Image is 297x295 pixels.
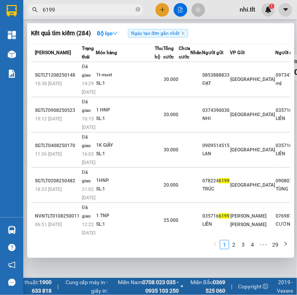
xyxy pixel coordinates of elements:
span: left [213,242,218,246]
span: 30.000 [164,77,178,82]
div: SGTLT0408250170 [35,142,79,150]
button: left [211,240,220,249]
span: Ngày tạo đơn gần nhất [128,29,188,38]
strong: Bộ lọc [97,30,118,36]
button: Bộ lọcdown [91,27,124,39]
div: SL: 1 [96,185,154,194]
span: 10:15 [DATE] [82,116,95,130]
div: 1HNP [96,177,154,185]
span: Đã giao [82,170,91,184]
div: 1 TNP [96,212,154,220]
span: notification [8,261,16,269]
span: message [8,279,16,286]
div: SGTLT0208250482 [35,177,79,185]
span: Chưa cước [179,46,190,60]
span: 6199 [219,213,230,219]
span: search [32,7,38,12]
img: dashboard-icon [8,31,16,39]
span: 20.000 [164,182,178,188]
a: 4 [248,240,257,249]
span: 14:29 [DATE] [82,81,95,95]
span: Đã giao [82,99,91,113]
span: 16:02 [DATE] [82,151,95,165]
span: 20.000 [164,112,178,117]
span: VP Gửi [230,50,245,55]
span: 12:22 [DATE] [82,222,95,236]
li: 1 [220,240,229,249]
li: Next 5 Pages [257,240,269,249]
h3: Kết quả tìm kiếm ( 284 ) [31,29,91,38]
span: 10:38 [DATE] [35,81,62,86]
div: SL: 1 [96,115,154,123]
div: SGTLT0908250523 [35,106,79,115]
li: 3 [238,240,248,249]
span: question-circle [8,244,16,251]
span: 21:02 [DATE] [82,187,95,201]
input: Tìm tên, số ĐT hoặc mã đơn [43,5,134,14]
span: Nhãn [190,50,202,55]
span: [PERSON_NAME] [PERSON_NAME] [230,213,266,227]
span: Trạng thái [82,46,94,60]
span: Đã giao [82,64,91,78]
div: 078224 [202,177,230,185]
div: Bến xe [PERSON_NAME] [4,55,190,76]
div: 1K GIẤY [96,141,154,150]
span: 19:12 [DATE] [35,116,62,122]
span: [GEOGRAPHIC_DATA] [230,147,275,153]
div: 035716 [202,212,230,220]
span: 11:26 [DATE] [35,151,62,157]
button: right [281,240,290,249]
div: SL: 1 [96,150,154,158]
img: warehouse-icon [8,226,16,234]
span: [GEOGRAPHIC_DATA] [230,112,275,117]
span: 25.000 [164,218,178,223]
span: 18:33 [DATE] [35,187,62,192]
span: Đã giao [82,205,91,219]
img: logo-vxr [7,5,17,17]
span: Tổng cước [163,46,174,60]
a: 1 [220,240,229,249]
a: 29 [270,240,281,249]
div: NHI [202,115,230,123]
span: 06:51 [DATE] [35,222,62,227]
li: 29 [269,240,281,249]
img: warehouse-icon [8,50,16,58]
span: Món hàng [96,50,117,55]
span: right [283,242,288,246]
div: 0853888833 [202,71,230,79]
div: SL: 1 [96,220,154,229]
div: 1 HNP [96,106,154,115]
span: [GEOGRAPHIC_DATA] [230,77,275,82]
li: Previous Page [211,240,220,249]
div: LIÊN [202,220,230,228]
a: 3 [239,240,247,249]
li: Next Page [281,240,290,249]
span: Thu hộ [155,46,163,60]
text: BXTG1208250095 [48,37,146,50]
div: SGTLT1208250148 [35,71,79,79]
span: [GEOGRAPHIC_DATA] [230,182,275,188]
span: [PERSON_NAME] [35,50,71,55]
div: TRÚC [202,185,230,193]
div: LAN [202,150,230,158]
div: ĐẠT [202,79,230,87]
div: 0909514515 [202,142,230,150]
span: 30.000 [164,147,178,153]
span: close-circle [136,7,140,12]
a: 2 [230,240,238,249]
span: close-circle [136,6,140,14]
span: down [112,31,118,36]
div: NVNTLT0108250011 [35,212,79,220]
span: 6199 [219,178,230,184]
div: 0374390030 [202,106,230,115]
span: close [181,31,185,35]
div: 1t must [96,71,154,79]
span: ••• [257,240,269,249]
img: solution-icon [8,70,16,78]
span: Đã giao [82,134,91,148]
span: Người gửi [202,50,223,55]
div: SL: 1 [96,79,154,88]
li: 4 [248,240,257,249]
